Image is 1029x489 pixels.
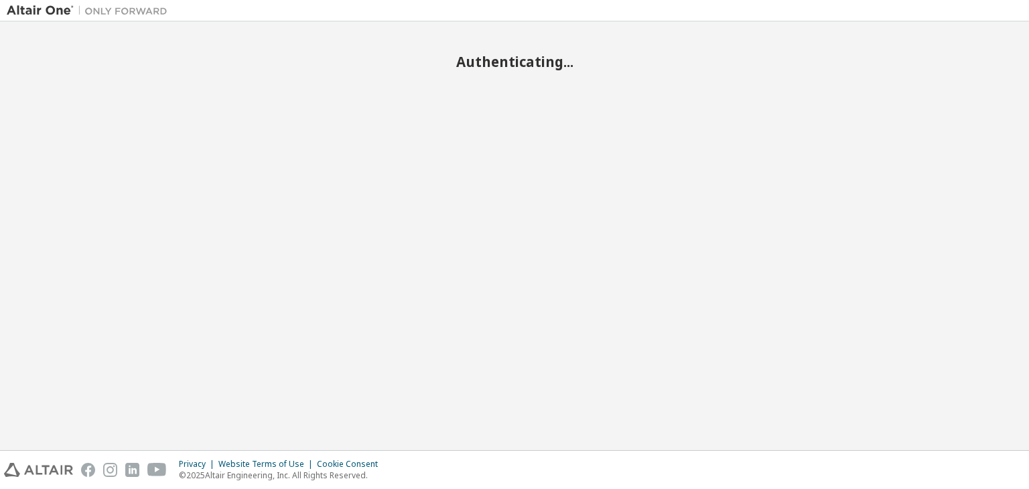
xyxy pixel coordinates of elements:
[179,459,218,470] div: Privacy
[179,470,386,481] p: © 2025 Altair Engineering, Inc. All Rights Reserved.
[125,463,139,477] img: linkedin.svg
[7,4,174,17] img: Altair One
[81,463,95,477] img: facebook.svg
[317,459,386,470] div: Cookie Consent
[218,459,317,470] div: Website Terms of Use
[7,53,1022,70] h2: Authenticating...
[103,463,117,477] img: instagram.svg
[147,463,167,477] img: youtube.svg
[4,463,73,477] img: altair_logo.svg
